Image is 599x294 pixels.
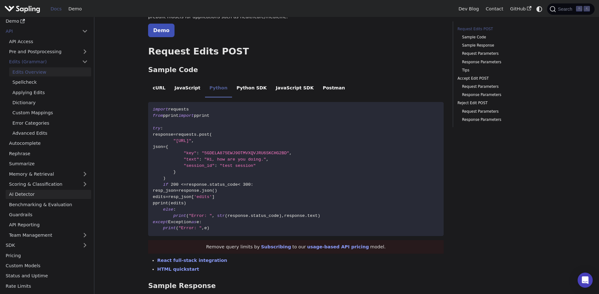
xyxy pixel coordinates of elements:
li: Python SDK [232,80,271,98]
span: , [202,226,204,230]
span: : [160,126,163,131]
a: Dev Blog [455,4,482,14]
h3: Sample Response [148,282,444,290]
span: "Error: " [189,213,212,218]
a: Edits (Grammar) [6,57,91,66]
span: else [163,207,173,212]
span: status_code [251,213,279,218]
a: Memory & Retrieval [6,169,91,178]
span: pprint [194,113,209,118]
a: Scoring & Classification [6,180,91,189]
span: , [266,157,269,162]
span: ) [214,188,217,193]
a: Demo [65,4,85,14]
a: Sample Response [462,42,541,48]
span: ) [279,213,281,218]
span: "5GDELA875EWJ9OTMVXQVJRU6SKCHG2BD" [202,151,289,155]
a: Request Parameters [462,84,541,90]
span: requests [168,107,189,112]
a: Demo [2,17,91,26]
span: print [173,213,186,218]
a: Sample Code [462,34,541,40]
a: Accept Edit POST [458,76,543,82]
span: json [153,144,163,149]
span: pprint [163,113,178,118]
span: ] [212,195,214,199]
a: SDK [2,241,79,250]
a: Pre and Postprocessing [6,47,91,56]
span: pprint [153,201,168,206]
span: response [179,188,199,193]
span: "[URL]" [173,139,191,143]
h3: Sample Code [148,66,444,74]
span: ( [176,226,178,230]
span: = [176,188,178,193]
a: Rephrase [6,149,91,158]
span: } [173,170,176,174]
a: Custom Mappings [9,108,91,117]
span: : [199,157,202,162]
span: str [217,213,225,218]
a: Reject Edit POST [458,100,543,106]
a: Benchmarking & Evaluation [6,200,91,209]
span: : [173,207,176,212]
span: = [163,144,165,149]
a: Subscribing [261,244,291,249]
span: [ [191,195,194,199]
span: : [197,151,199,155]
span: . [197,132,199,137]
span: = [166,195,168,199]
a: Request Edits POST [458,26,543,32]
span: post [199,132,209,137]
span: "text" [184,157,199,162]
span: import [153,107,168,112]
span: ( [168,201,171,206]
span: { [166,144,168,149]
span: Exception [168,220,191,224]
span: "test session" [220,163,256,168]
span: import [179,113,194,118]
a: Docs [47,4,65,14]
span: except [153,220,168,224]
kbd: K [584,6,590,12]
a: Custom Models [2,261,91,270]
span: < [238,182,240,187]
span: edits [171,201,184,206]
a: usage-based API pricing [307,244,369,249]
span: "Error: " [179,226,202,230]
h2: Request Edits POST [148,46,444,57]
a: Response Parameters [462,92,541,98]
a: Sapling.ai [4,4,42,14]
span: status_code [209,182,238,187]
a: AI Detector [6,190,91,199]
span: e [197,220,199,224]
span: resp_json [153,188,176,193]
span: ) [207,226,209,230]
span: , [212,213,214,218]
button: Switch between dark and light mode (currently system mode) [535,4,544,14]
a: Request Parameters [462,109,541,115]
li: cURL [148,80,170,98]
span: , [191,139,194,143]
a: Tips [462,67,541,73]
span: response [227,213,248,218]
span: 300 [243,182,251,187]
span: e [204,226,207,230]
li: JavaScript SDK [271,80,319,98]
span: "session_id" [184,163,214,168]
span: 200 [171,182,179,187]
span: ( [209,132,212,137]
span: try [153,126,161,131]
a: Response Parameters [462,59,541,65]
span: if [163,182,168,187]
li: Python [205,80,232,98]
a: Dictionary [9,98,91,107]
span: response [186,182,207,187]
li: Postman [318,80,350,98]
span: text [308,213,318,218]
span: . [248,213,251,218]
button: Collapse sidebar category 'API' [79,27,91,36]
div: Open Intercom Messenger [578,273,593,288]
span: , [282,213,284,218]
a: API Access [6,37,91,46]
